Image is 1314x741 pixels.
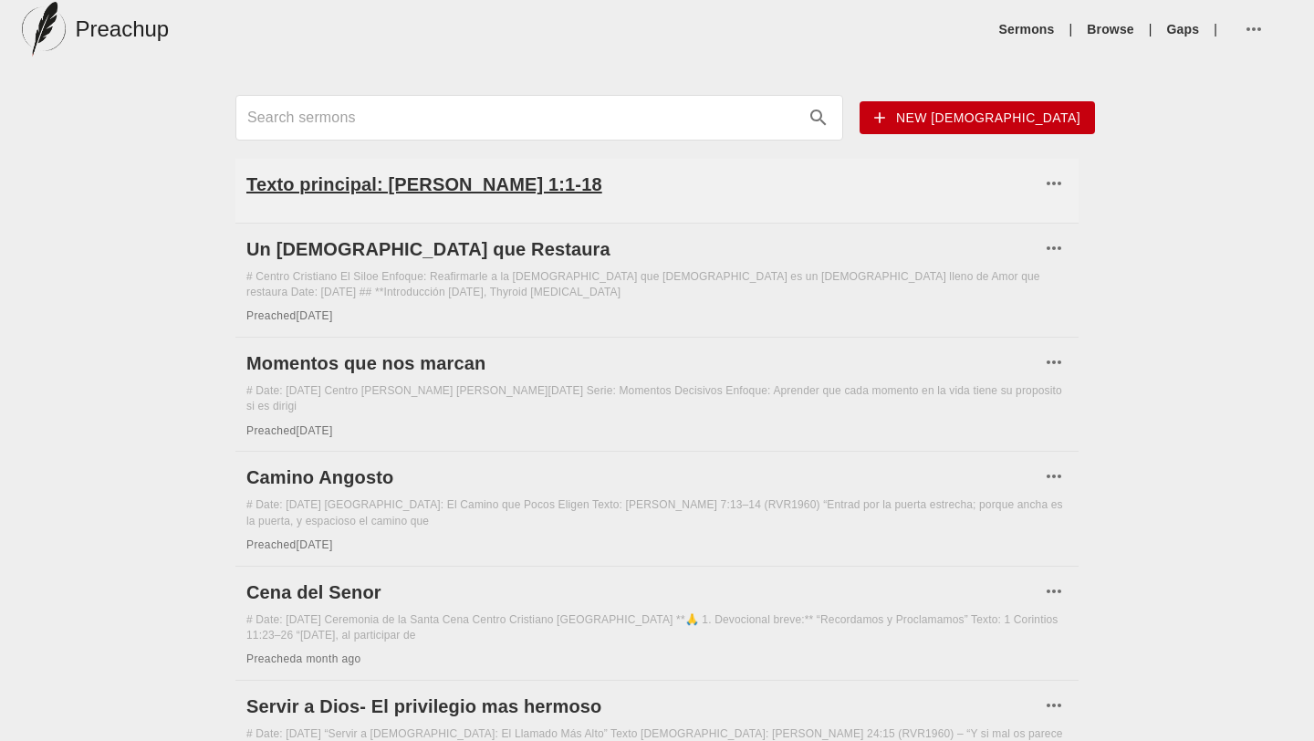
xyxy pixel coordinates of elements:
[75,15,169,44] h5: Preachup
[246,538,333,551] span: Preached [DATE]
[247,103,798,132] input: Search sermons
[798,98,839,138] button: search
[999,20,1055,38] a: Sermons
[246,269,1068,300] div: # Centro Cristiano El Siloe Enfoque: Reafirmarle a la [DEMOGRAPHIC_DATA] que [DEMOGRAPHIC_DATA] e...
[1087,20,1133,38] a: Browse
[1206,20,1225,38] li: |
[22,2,66,57] img: preachup-logo.png
[246,170,1040,199] a: Texto principal: [PERSON_NAME] 1:1-18
[246,652,361,665] span: Preached a month ago
[1062,20,1080,38] li: |
[874,107,1080,130] span: New [DEMOGRAPHIC_DATA]
[246,497,1068,528] div: # Date: [DATE] [GEOGRAPHIC_DATA]: El Camino que Pocos Eligen Texto: [PERSON_NAME] 7:13–14 (RVR196...
[246,578,1040,607] a: Cena del Senor
[246,612,1068,643] div: # Date: [DATE] Ceremonia de la Santa Cena Centro Cristiano [GEOGRAPHIC_DATA] **🙏 1. Devocional br...
[246,349,1040,378] a: Momentos que nos marcan
[246,309,333,322] span: Preached [DATE]
[246,463,1040,492] a: Camino Angosto
[1167,20,1200,38] a: Gaps
[246,424,333,437] span: Preached [DATE]
[246,692,1040,721] a: Servir a Dios- El privilegio mas hermoso
[246,383,1068,414] div: # Date: [DATE] Centro [PERSON_NAME] [PERSON_NAME][DATE] Serie: Momentos Decisivos Enfoque: Aprend...
[246,235,1040,264] a: Un [DEMOGRAPHIC_DATA] que Restaura
[1142,20,1160,38] li: |
[860,101,1095,135] button: New [DEMOGRAPHIC_DATA]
